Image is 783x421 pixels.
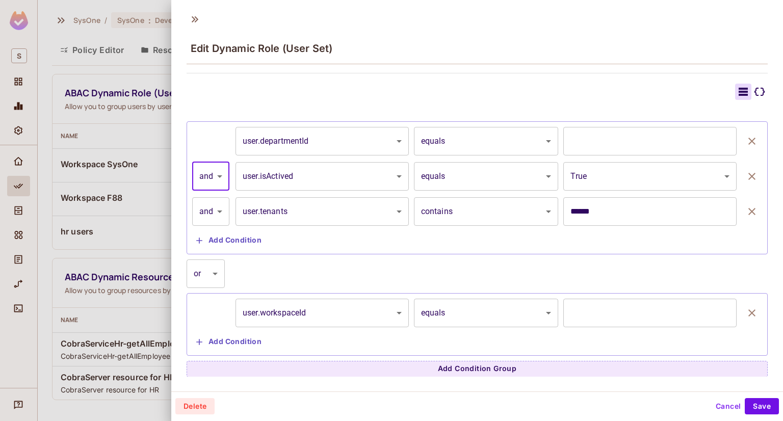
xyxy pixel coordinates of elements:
[191,42,332,55] span: Edit Dynamic Role (User Set)
[175,398,215,414] button: Delete
[192,334,266,350] button: Add Condition
[192,232,266,249] button: Add Condition
[187,361,768,377] button: Add Condition Group
[236,162,409,191] div: user.isActived
[712,398,745,414] button: Cancel
[414,127,559,155] div: equals
[236,197,409,226] div: user.tenants
[414,197,559,226] div: contains
[192,162,229,191] div: and
[414,162,559,191] div: equals
[414,299,559,327] div: equals
[745,398,779,414] button: Save
[236,299,409,327] div: user.workspaceId
[192,197,229,226] div: and
[563,162,737,191] div: True
[187,259,225,288] div: or
[236,127,409,155] div: user.departmentId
